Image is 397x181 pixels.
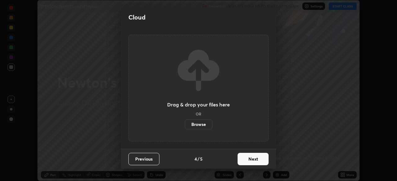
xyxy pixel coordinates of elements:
[238,153,269,165] button: Next
[167,102,230,107] h3: Drag & drop your files here
[196,112,201,116] h5: OR
[194,156,197,162] h4: 4
[128,13,145,21] h2: Cloud
[200,156,203,162] h4: 5
[128,153,159,165] button: Previous
[198,156,199,162] h4: /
